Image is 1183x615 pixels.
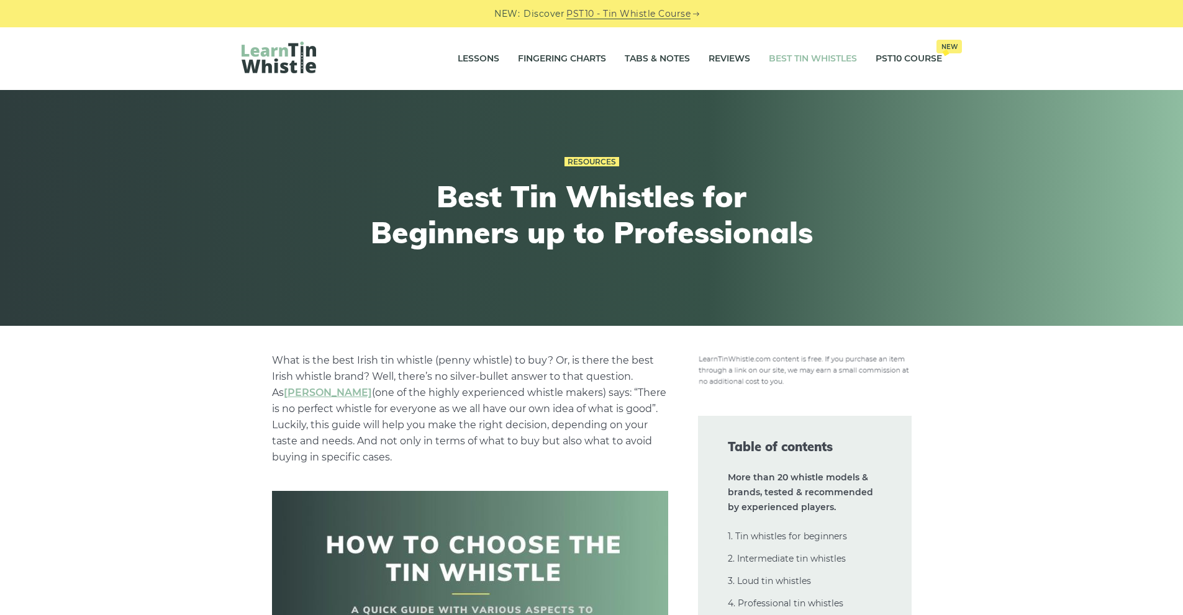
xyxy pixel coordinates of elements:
a: 2. Intermediate tin whistles [728,553,846,564]
a: undefined (opens in a new tab) [284,387,372,398]
a: Lessons [458,43,499,74]
a: Reviews [709,43,750,74]
a: Resources [564,157,619,167]
a: 1. Tin whistles for beginners [728,531,847,542]
a: Tabs & Notes [625,43,690,74]
a: 3. Loud tin whistles [728,575,811,586]
p: What is the best Irish tin whistle (penny whistle) to buy? Or, is there the best Irish whistle br... [272,352,668,465]
a: Fingering Charts [518,43,606,74]
strong: More than 20 whistle models & brands, tested & recommended by experienced players. [728,472,873,513]
span: New [936,40,962,53]
span: Table of contents [728,438,882,456]
a: Best Tin Whistles [769,43,857,74]
img: LearnTinWhistle.com [242,42,316,73]
a: PST10 CourseNew [876,43,942,74]
img: disclosure [698,352,912,386]
a: 4. Professional tin whistles [728,598,843,609]
h1: Best Tin Whistles for Beginners up to Professionals [363,179,820,250]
